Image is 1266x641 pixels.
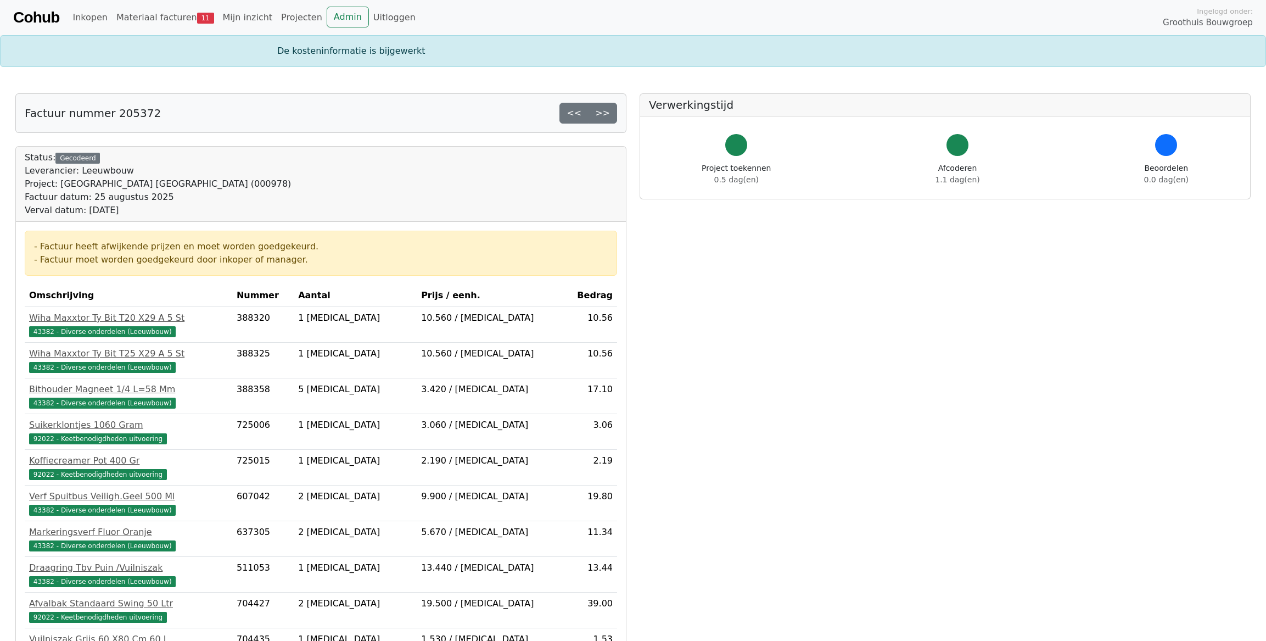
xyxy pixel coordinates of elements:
div: Koffiecreamer Pot 400 Gr [29,454,228,467]
td: 10.56 [564,307,617,343]
td: 704427 [232,593,294,628]
div: 1 [MEDICAL_DATA] [298,419,412,432]
span: 92022 - Keetbenodigdheden uitvoering [29,469,167,480]
span: Ingelogd onder: [1197,6,1253,16]
a: Suikerklontjes 1060 Gram92022 - Keetbenodigdheden uitvoering [29,419,228,445]
div: Factuur datum: 25 augustus 2025 [25,191,291,204]
td: 511053 [232,557,294,593]
a: Wiha Maxxtor Ty Bit T20 X29 A 5 St43382 - Diverse onderdelen (Leeuwbouw) [29,311,228,338]
td: 2.19 [564,450,617,486]
td: 725015 [232,450,294,486]
div: Markeringsverf Fluor Oranje [29,526,228,539]
td: 388320 [232,307,294,343]
a: Mijn inzicht [219,7,277,29]
div: - Factuur heeft afwijkende prijzen en moet worden goedgekeurd. [34,240,608,253]
td: 3.06 [564,414,617,450]
div: 9.900 / [MEDICAL_DATA] [421,490,559,503]
div: Bithouder Magneet 1/4 L=58 Mm [29,383,228,396]
div: 3.420 / [MEDICAL_DATA] [421,383,559,396]
th: Aantal [294,285,417,307]
div: 19.500 / [MEDICAL_DATA] [421,597,559,610]
div: De kosteninformatie is bijgewerkt [271,44,995,58]
td: 388325 [232,343,294,378]
th: Prijs / eenh. [417,285,563,307]
div: 13.440 / [MEDICAL_DATA] [421,561,559,575]
td: 388358 [232,378,294,414]
span: 0.5 dag(en) [714,175,759,184]
div: Leverancier: Leeuwbouw [25,164,291,177]
span: 92022 - Keetbenodigdheden uitvoering [29,433,167,444]
a: >> [588,103,617,124]
div: 3.060 / [MEDICAL_DATA] [421,419,559,432]
a: Uitloggen [369,7,420,29]
a: Bithouder Magneet 1/4 L=58 Mm43382 - Diverse onderdelen (Leeuwbouw) [29,383,228,409]
div: 1 [MEDICAL_DATA] [298,347,412,360]
a: Projecten [277,7,327,29]
div: 1 [MEDICAL_DATA] [298,454,412,467]
span: 1.1 dag(en) [935,175,979,184]
a: Afvalbak Standaard Swing 50 Ltr92022 - Keetbenodigdheden uitvoering [29,597,228,623]
div: Status: [25,151,291,217]
div: Afcoderen [935,163,979,186]
a: Markeringsverf Fluor Oranje43382 - Diverse onderdelen (Leeuwbouw) [29,526,228,552]
div: Wiha Maxxtor Ty Bit T25 X29 A 5 St [29,347,228,360]
div: Beoordelen [1144,163,1189,186]
div: Gecodeerd [55,153,100,164]
span: 43382 - Diverse onderdelen (Leeuwbouw) [29,326,176,337]
div: 10.560 / [MEDICAL_DATA] [421,311,559,325]
td: 637305 [232,521,294,557]
div: 2 [MEDICAL_DATA] [298,526,412,539]
td: 607042 [232,486,294,521]
a: Wiha Maxxtor Ty Bit T25 X29 A 5 St43382 - Diverse onderdelen (Leeuwbouw) [29,347,228,374]
span: 43382 - Diverse onderdelen (Leeuwbouw) [29,576,176,587]
h5: Factuur nummer 205372 [25,107,161,120]
div: 2 [MEDICAL_DATA] [298,490,412,503]
a: Koffiecreamer Pot 400 Gr92022 - Keetbenodigdheden uitvoering [29,454,228,481]
th: Nummer [232,285,294,307]
div: - Factuur moet worden goedgekeurd door inkoper of manager. [34,253,608,266]
div: 10.560 / [MEDICAL_DATA] [421,347,559,360]
div: 2 [MEDICAL_DATA] [298,597,412,610]
div: Verf Spuitbus Veiligh.Geel 500 Ml [29,490,228,503]
td: 11.34 [564,521,617,557]
td: 13.44 [564,557,617,593]
span: 0.0 dag(en) [1144,175,1189,184]
a: Cohub [13,4,59,31]
th: Omschrijving [25,285,232,307]
span: 11 [197,13,214,24]
a: Materiaal facturen11 [112,7,219,29]
div: Draagring Tbv Puin /Vuilniszak [29,561,228,575]
a: Admin [327,7,369,27]
div: 1 [MEDICAL_DATA] [298,561,412,575]
h5: Verwerkingstijd [649,98,1241,112]
td: 39.00 [564,593,617,628]
div: 5.670 / [MEDICAL_DATA] [421,526,559,539]
div: Suikerklontjes 1060 Gram [29,419,228,432]
span: Groothuis Bouwgroep [1163,16,1253,29]
td: 10.56 [564,343,617,378]
a: Verf Spuitbus Veiligh.Geel 500 Ml43382 - Diverse onderdelen (Leeuwbouw) [29,490,228,516]
a: << [559,103,589,124]
span: 43382 - Diverse onderdelen (Leeuwbouw) [29,505,176,516]
span: 43382 - Diverse onderdelen (Leeuwbouw) [29,398,176,409]
div: Verval datum: [DATE] [25,204,291,217]
td: 17.10 [564,378,617,414]
div: 2.190 / [MEDICAL_DATA] [421,454,559,467]
th: Bedrag [564,285,617,307]
div: Project: [GEOGRAPHIC_DATA] [GEOGRAPHIC_DATA] (000978) [25,177,291,191]
div: Wiha Maxxtor Ty Bit T20 X29 A 5 St [29,311,228,325]
div: 1 [MEDICAL_DATA] [298,311,412,325]
div: Project toekennen [702,163,771,186]
a: Draagring Tbv Puin /Vuilniszak43382 - Diverse onderdelen (Leeuwbouw) [29,561,228,588]
div: Afvalbak Standaard Swing 50 Ltr [29,597,228,610]
div: 5 [MEDICAL_DATA] [298,383,412,396]
td: 19.80 [564,486,617,521]
a: Inkopen [68,7,111,29]
span: 43382 - Diverse onderdelen (Leeuwbouw) [29,540,176,551]
td: 725006 [232,414,294,450]
span: 43382 - Diverse onderdelen (Leeuwbouw) [29,362,176,373]
span: 92022 - Keetbenodigdheden uitvoering [29,612,167,623]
